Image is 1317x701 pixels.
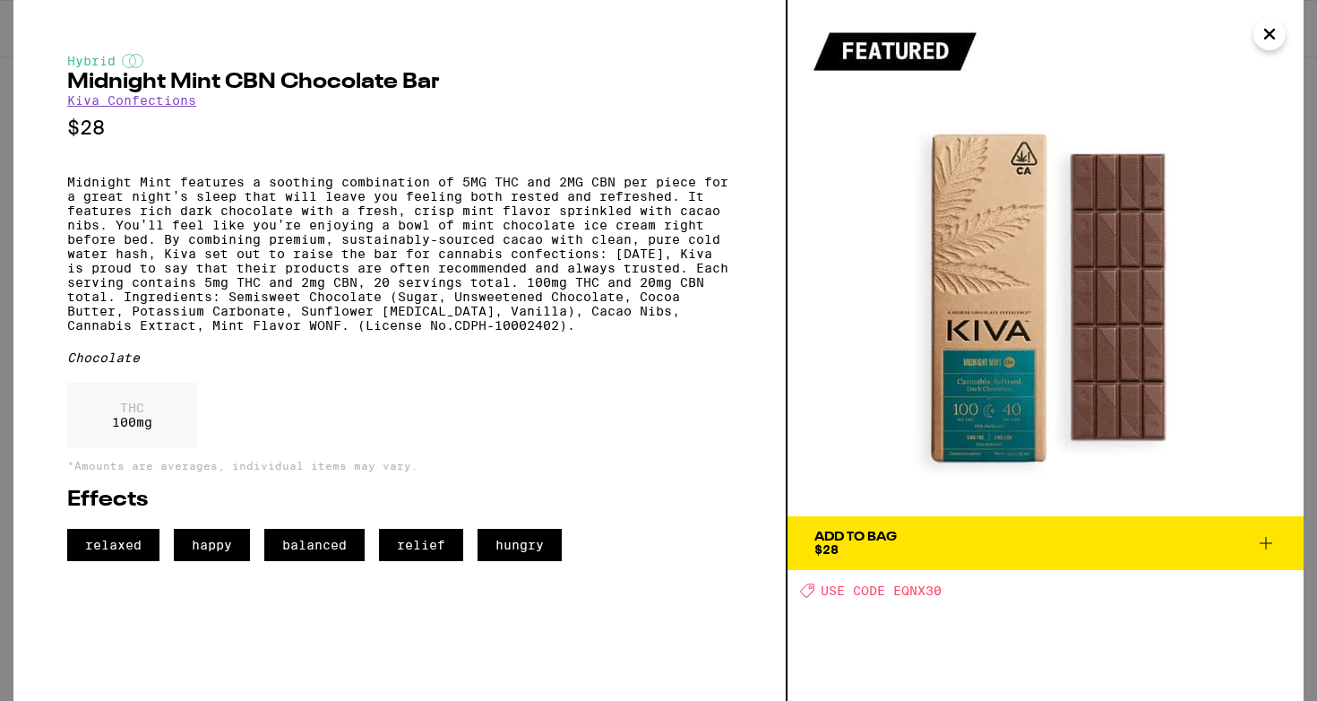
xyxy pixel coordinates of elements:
[67,72,732,93] h2: Midnight Mint CBN Chocolate Bar
[67,383,197,447] div: 100 mg
[67,93,196,108] a: Kiva Confections
[67,175,732,333] p: Midnight Mint features a soothing combination of 5MG THC and 2MG CBN per piece for a great night’...
[478,529,562,561] span: hungry
[67,350,732,365] div: Chocolate
[112,401,152,415] p: THC
[122,54,143,68] img: hybridColor.svg
[814,531,897,543] div: Add To Bag
[1253,18,1286,50] button: Close
[67,117,732,139] p: $28
[379,529,463,561] span: relief
[264,529,365,561] span: balanced
[821,584,942,598] span: USE CODE EQNX30
[814,542,839,557] span: $28
[11,13,129,27] span: Hi. Need any help?
[67,54,732,68] div: Hybrid
[67,489,732,511] h2: Effects
[67,460,732,472] p: *Amounts are averages, individual items may vary.
[174,529,250,561] span: happy
[67,529,159,561] span: relaxed
[788,516,1304,570] button: Add To Bag$28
